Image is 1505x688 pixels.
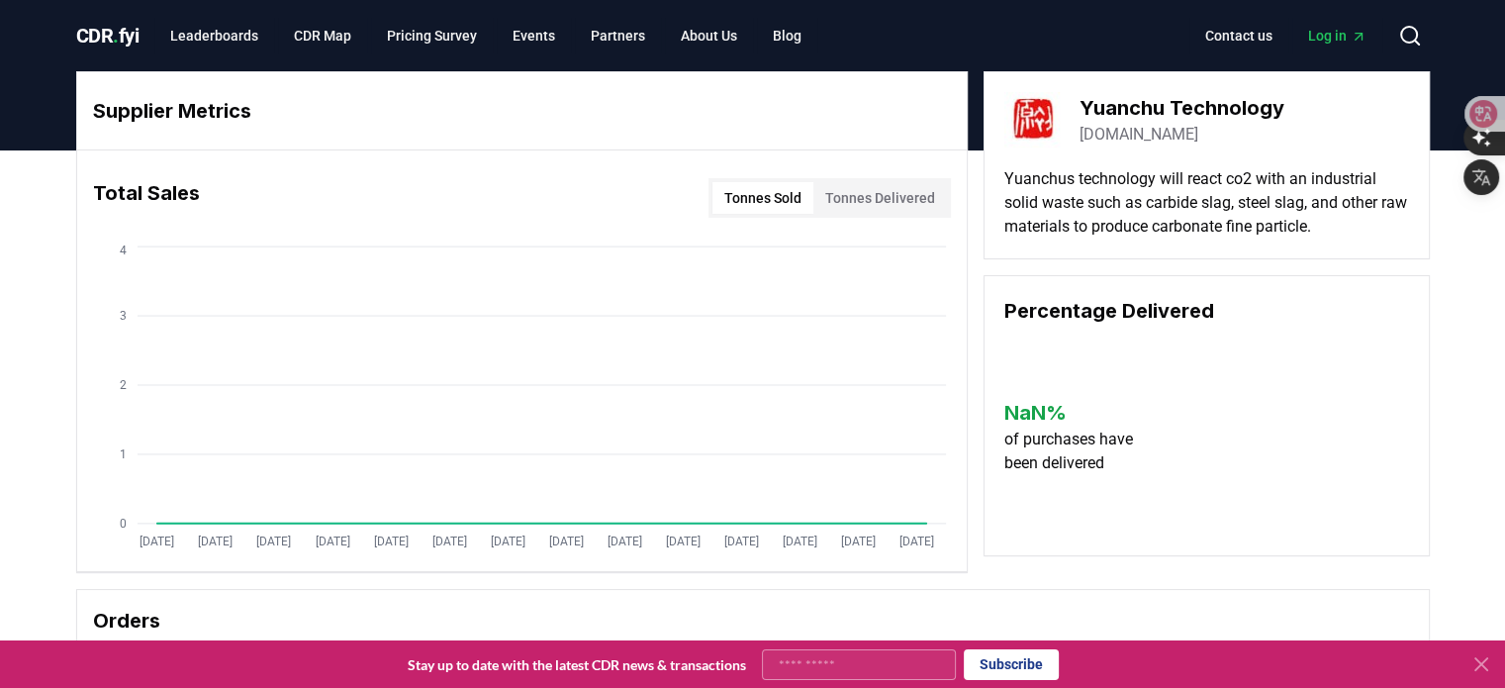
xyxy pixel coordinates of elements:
button: Tonnes Sold [712,182,813,214]
tspan: [DATE] [198,535,233,548]
tspan: [DATE] [373,535,408,548]
h3: Total Sales [93,178,200,218]
tspan: 2 [119,378,126,392]
span: . [113,24,119,48]
a: CDR.fyi [76,22,140,49]
tspan: 0 [119,517,126,531]
a: About Us [665,18,753,53]
tspan: 1 [119,447,126,461]
button: Tonnes Delivered [813,182,947,214]
tspan: [DATE] [840,535,875,548]
span: CDR fyi [76,24,140,48]
nav: Main [154,18,817,53]
tspan: [DATE] [899,535,934,548]
a: Events [497,18,571,53]
a: [DOMAIN_NAME] [1080,123,1198,147]
tspan: [DATE] [548,535,583,548]
tspan: 4 [119,244,126,257]
tspan: [DATE] [315,535,349,548]
h3: Yuanchu Technology [1080,93,1284,123]
a: Log in [1292,18,1382,53]
tspan: [DATE] [256,535,291,548]
tspan: [DATE] [431,535,466,548]
p: of purchases have been delivered [1004,428,1152,475]
tspan: [DATE] [665,535,700,548]
a: Pricing Survey [371,18,493,53]
tspan: [DATE] [782,535,816,548]
h3: NaN % [1004,398,1152,428]
a: Leaderboards [154,18,274,53]
img: Yuanchu Technology-logo [1004,92,1060,147]
a: Contact us [1189,18,1288,53]
a: Blog [757,18,817,53]
h3: Percentage Delivered [1004,296,1409,326]
tspan: [DATE] [723,535,758,548]
a: CDR Map [278,18,367,53]
nav: Main [1189,18,1382,53]
h3: Orders [93,606,1413,636]
tspan: 3 [119,309,126,323]
tspan: [DATE] [607,535,641,548]
span: Log in [1308,26,1366,46]
a: Partners [575,18,661,53]
p: Yuanchus technology will react co2 with an industrial solid waste such as carbide slag, steel sla... [1004,167,1409,239]
tspan: [DATE] [140,535,174,548]
tspan: [DATE] [490,535,524,548]
h3: Supplier Metrics [93,96,951,126]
